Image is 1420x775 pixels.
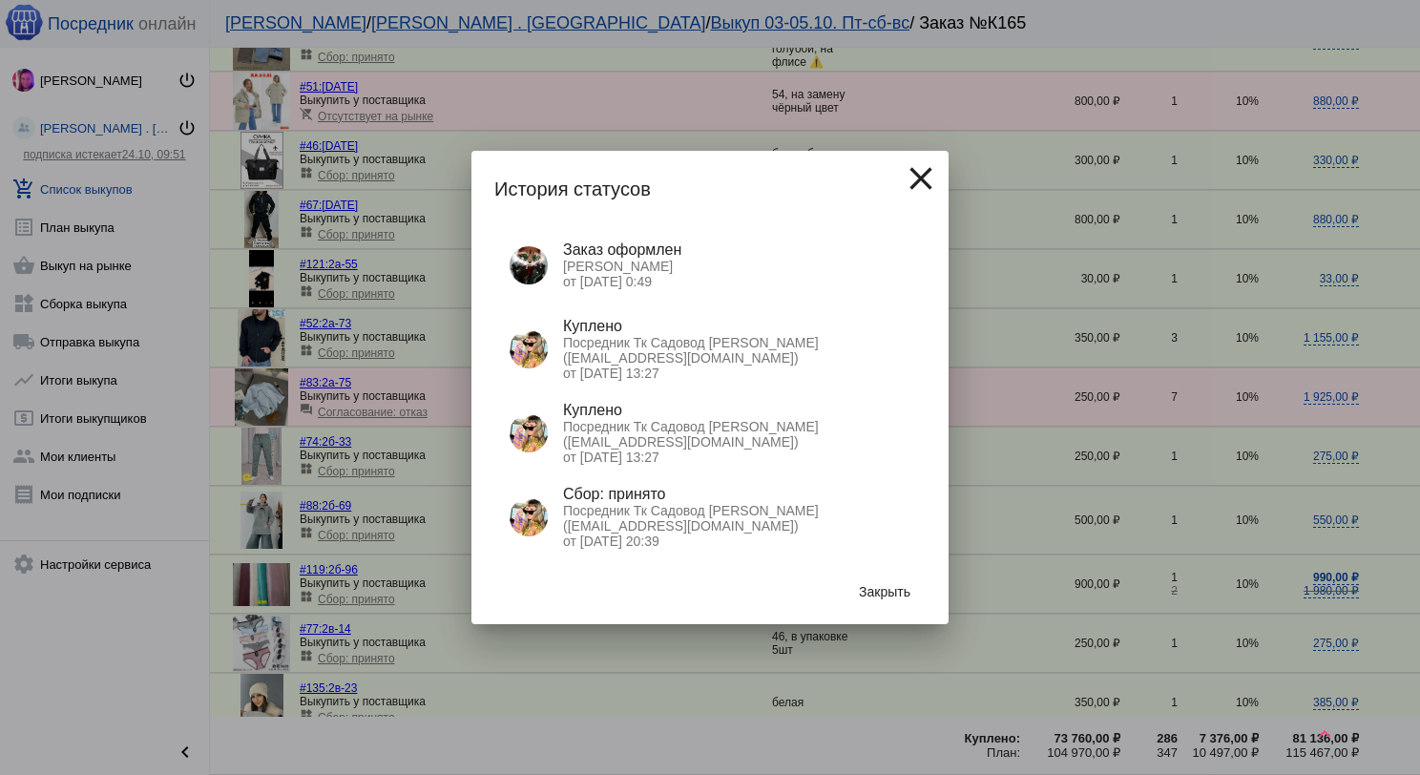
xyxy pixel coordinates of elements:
p: Посредник Тк Садовод [PERSON_NAME] ([EMAIL_ADDRESS][DOMAIN_NAME]) [563,335,910,366]
span: Закрыть [859,584,910,599]
p: от [DATE] 20:39 [563,534,910,549]
p: от [DATE] 13:27 [563,450,910,465]
h2: История статусов [494,174,926,204]
p: Посредник Тк Садовод [PERSON_NAME] ([EMAIL_ADDRESS][DOMAIN_NAME]) [563,503,910,534]
img: klfIT1i2k3saJfNGA6XPqTU7p5ZjdXiiDsm8fFA7nihaIQp9Knjm0Fohy3f__4ywE27KCYV1LPWaOQBexqZpekWk.jpg [510,330,548,368]
div: Сбор: принято [563,486,910,503]
img: vd2iKW0PW-FsqLi4RmhEwsCg2KrKpVNwsQFjmPRsT4HaO-m7wc8r3lMq2bEv28q2mqI8OJVjWDK1XKAm0SGrcN3D.jpg [510,246,548,284]
mat-icon: keyboard_arrow_up [1313,723,1336,745]
img: klfIT1i2k3saJfNGA6XPqTU7p5ZjdXiiDsm8fFA7nihaIQp9Knjm0Fohy3f__4ywE27KCYV1LPWaOQBexqZpekWk.jpg [510,414,548,452]
div: Куплено [563,318,910,335]
div: Куплено [563,402,910,419]
mat-icon: close [902,159,940,198]
p: от [DATE] 13:27 [563,366,910,381]
p: от [DATE] 0:49 [563,274,910,289]
img: klfIT1i2k3saJfNGA6XPqTU7p5ZjdXiiDsm8fFA7nihaIQp9Knjm0Fohy3f__4ywE27KCYV1LPWaOQBexqZpekWk.jpg [510,498,548,536]
button: Закрыть [844,575,926,609]
div: Заказ оформлен [563,241,910,259]
p: Посредник Тк Садовод [PERSON_NAME] ([EMAIL_ADDRESS][DOMAIN_NAME]) [563,419,910,450]
p: [PERSON_NAME] [563,259,910,274]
